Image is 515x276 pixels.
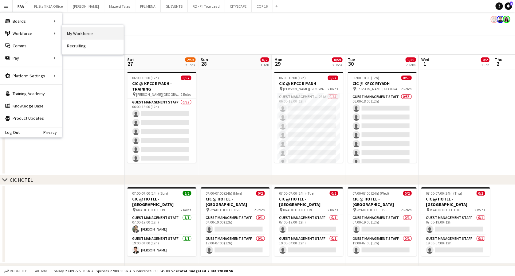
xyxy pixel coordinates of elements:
span: 2 Roles [328,87,338,91]
span: 07:00-07:00 (24h) (Thu) [426,191,462,196]
span: 2/59 [185,57,195,62]
app-user-avatar: Racquel Ybardolaza [490,16,498,23]
app-card-role: Guest Management Staff0/119:00-07:00 (12h) [201,235,269,256]
span: 2 [493,60,502,67]
a: Training Academy [0,87,62,100]
app-job-card: 07:00-07:00 (24h) (Sun)2/2CIC @ HOTEL - [GEOGRAPHIC_DATA] RIYADH HOTEL TBC2 RolesGuest Management... [127,187,196,256]
span: 0/2 [403,191,411,196]
app-job-card: 06:00-18:00 (12h)0/57CIC @ KFCC RIYADH - TRAINING [PERSON_NAME][GEOGRAPHIC_DATA]2 RolesGuest Mana... [127,72,196,163]
app-card-role: Guest Management Staff0/119:00-07:00 (12h) [274,235,343,256]
span: 2 Roles [328,208,338,212]
app-card-role: Guest Management Staff0/119:00-07:00 (12h) [421,235,490,256]
span: 0/59 [405,57,416,62]
div: CIC HOTEL [10,177,33,183]
a: Product Updates [0,112,62,124]
button: RQ - FII Tour Lead [188,0,225,12]
div: 1 Job [261,63,269,67]
span: 0/2 [329,191,338,196]
span: 2 Roles [181,208,191,212]
h3: CIC @ HOTEL - [GEOGRAPHIC_DATA] [421,196,490,207]
span: 2 Roles [181,92,191,97]
span: 0/2 [256,191,265,196]
span: Wed [421,57,429,62]
a: Recruiting [62,40,124,52]
div: Workforce [0,27,62,40]
span: 1 [420,60,429,67]
app-card-role: Guest Management Staff0/119:00-07:00 (12h) [348,235,416,256]
a: 1 [505,2,512,10]
h3: CIC @ HOTEL - [GEOGRAPHIC_DATA] [274,196,343,207]
span: Total Budgeted 2 943 220.00 SR [178,269,233,273]
span: 0/57 [181,76,191,80]
app-user-avatar: Jesus Relampagos [497,16,504,23]
span: 29 [273,60,282,67]
button: RAA [13,0,29,12]
button: Maze of Tales [104,0,135,12]
span: [PERSON_NAME][GEOGRAPHIC_DATA] [136,92,181,97]
span: 27 [126,60,134,67]
span: 0/2 [260,57,269,62]
a: Knowledge Base [0,100,62,112]
h3: CIC @ HOTEL - [GEOGRAPHIC_DATA] [348,196,416,207]
span: Budgeted [10,269,28,273]
div: Platform Settings [0,70,62,82]
a: Privacy [43,130,62,135]
app-job-card: 07:00-07:00 (24h) (Thu)0/2CIC @ HOTEL - [GEOGRAPHIC_DATA] RIYADH HOTEL TBC2 RolesGuest Management... [421,187,490,256]
app-card-role: Guest Management Staff0/107:00-19:00 (12h) [274,214,343,235]
button: FL Staff KSA Office [29,0,68,12]
span: 07:00-07:00 (24h) (Wed) [352,191,389,196]
app-card-role: Guest Management Staff1/119:00-07:00 (12h)[PERSON_NAME] [127,235,196,256]
span: 0/59 [332,57,342,62]
span: 0/2 [476,191,485,196]
button: Budgeted [3,268,29,274]
span: 07:00-07:00 (24h) (Mon) [206,191,242,196]
app-card-role: Guest Management Staff1/107:00-19:00 (12h)[PERSON_NAME] [127,214,196,235]
div: Pay [0,52,62,64]
span: 0/57 [328,76,338,80]
h3: CIC @ KFCC RIYADH - TRAINING [127,81,196,92]
h3: CIC @ HOTEL - [GEOGRAPHIC_DATA] [127,196,196,207]
app-user-avatar: Ala Khairalla [503,16,510,23]
h3: CIC @ KFCC RIYADH [348,81,416,86]
span: 2/2 [183,191,191,196]
button: GL EVENTS [161,0,188,12]
a: Comms [0,40,62,52]
div: Boards [0,15,62,27]
span: 2 Roles [474,208,485,212]
span: RIYADH HOTEL TBC [430,208,460,212]
span: 0/57 [401,76,411,80]
button: COP 16 [252,0,273,12]
div: 2 Jobs [185,63,195,67]
app-card-role: Guest Management Staff0/107:00-19:00 (12h) [421,214,490,235]
span: 2 Roles [401,208,411,212]
app-job-card: 07:00-07:00 (24h) (Tue)0/2CIC @ HOTEL - [GEOGRAPHIC_DATA] RIYADH HOTEL TBC2 RolesGuest Management... [274,187,343,256]
span: 1 [510,2,513,6]
span: Thu [494,57,502,62]
h3: CIC @ HOTEL - [GEOGRAPHIC_DATA] [201,196,269,207]
app-card-role: Guest Management Staff0/107:00-19:00 (12h) [348,214,416,235]
button: CITYSCAPE [225,0,252,12]
div: KAICC [10,265,23,271]
div: 2 Jobs [406,63,415,67]
app-job-card: 06:00-18:00 (12h)0/57CIC @ KFCC RIYADH [PERSON_NAME][GEOGRAPHIC_DATA]2 RolesGuest Management Staf... [348,72,416,163]
a: My Workforce [62,27,124,40]
a: Log Out [0,130,20,135]
span: RIYADH HOTEL TBC [136,208,166,212]
app-job-card: 07:00-07:00 (24h) (Wed)0/2CIC @ HOTEL - [GEOGRAPHIC_DATA] RIYADH HOTEL TBC2 RolesGuest Management... [348,187,416,256]
span: 2 Roles [254,208,265,212]
span: Tue [348,57,355,62]
div: 06:00-18:00 (12h)0/57CIC @ KFCC RIYADH [PERSON_NAME][GEOGRAPHIC_DATA]2 RolesGuest Management Staf... [274,72,343,163]
span: 30 [347,60,355,67]
span: RIYADH HOTEL TBC [283,208,313,212]
div: 1 Job [481,63,489,67]
app-job-card: 07:00-07:00 (24h) (Mon)0/2CIC @ HOTEL - [GEOGRAPHIC_DATA] RIYADH HOTEL TBC2 RolesGuest Management... [201,187,269,256]
span: Sat [127,57,134,62]
span: 06:00-18:00 (12h) [352,76,379,80]
span: 28 [200,60,208,67]
span: 07:00-07:00 (24h) (Tue) [279,191,315,196]
h3: CIC @ KFCC RIYADH [274,81,343,86]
